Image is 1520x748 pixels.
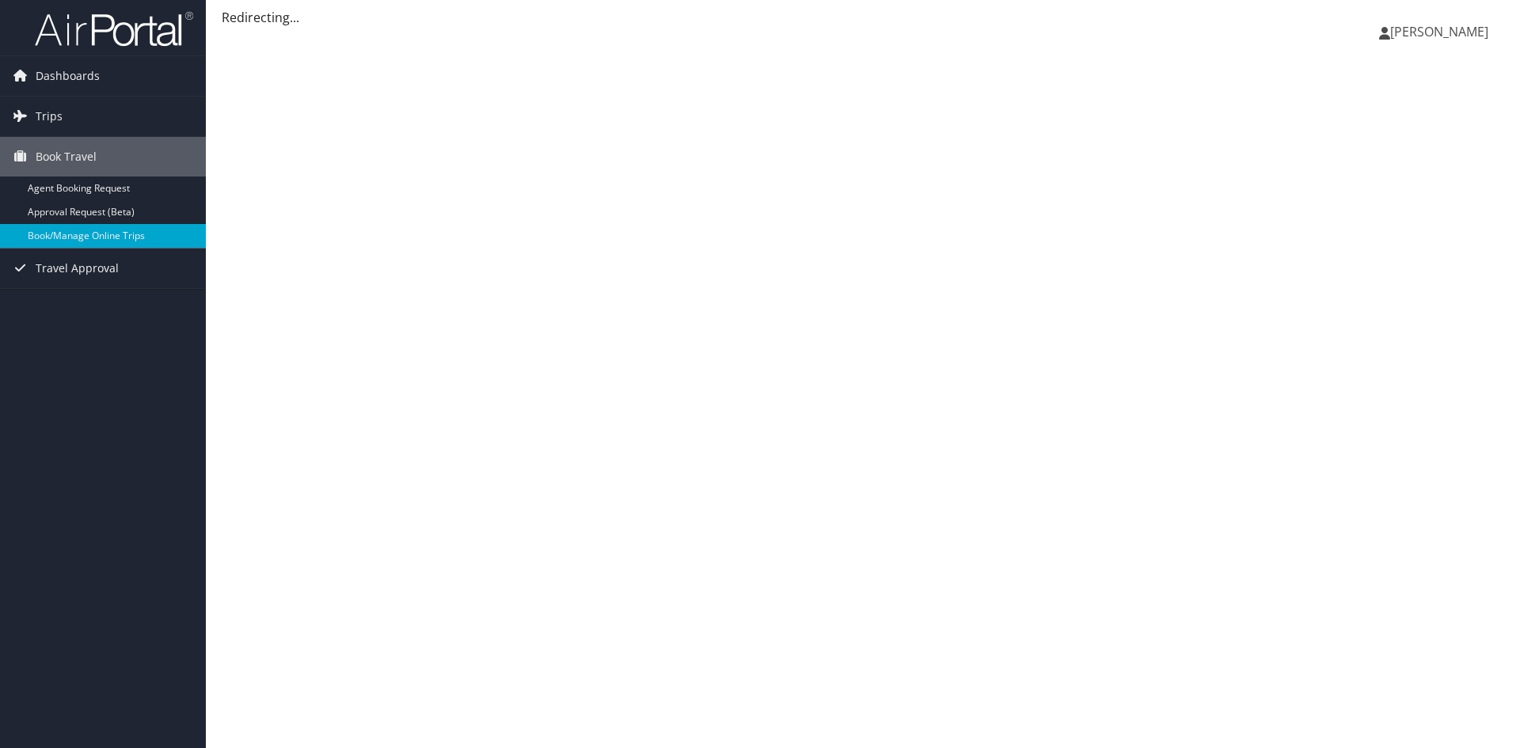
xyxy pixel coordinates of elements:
[1390,23,1488,40] span: [PERSON_NAME]
[222,8,1504,27] div: Redirecting...
[36,137,97,177] span: Book Travel
[36,249,119,288] span: Travel Approval
[35,10,193,47] img: airportal-logo.png
[36,97,63,136] span: Trips
[1379,8,1504,55] a: [PERSON_NAME]
[36,56,100,96] span: Dashboards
